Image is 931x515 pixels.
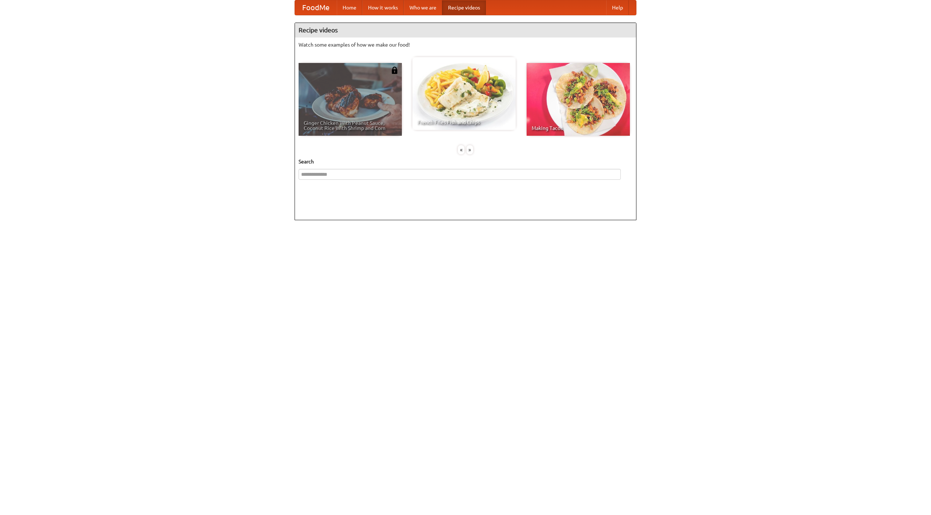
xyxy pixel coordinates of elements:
h5: Search [299,158,632,165]
a: Help [606,0,629,15]
div: « [458,145,464,154]
h4: Recipe videos [295,23,636,37]
a: Recipe videos [442,0,486,15]
div: » [467,145,473,154]
a: Who we are [404,0,442,15]
a: French Fries Fish and Chips [412,57,516,130]
a: How it works [362,0,404,15]
a: Making Tacos [527,63,630,136]
p: Watch some examples of how we make our food! [299,41,632,48]
a: Home [337,0,362,15]
span: Making Tacos [532,126,625,131]
span: French Fries Fish and Chips [417,120,511,125]
img: 483408.png [391,67,398,74]
a: FoodMe [295,0,337,15]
